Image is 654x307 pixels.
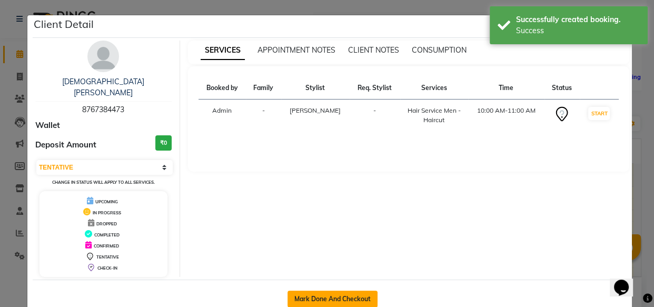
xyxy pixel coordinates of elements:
[34,16,94,32] h5: Client Detail
[350,77,400,100] th: Req. Stylist
[588,107,610,120] button: START
[95,199,118,204] span: UPCOMING
[96,221,117,226] span: DROPPED
[246,100,281,132] td: -
[155,135,172,151] h3: ₹0
[35,120,60,132] span: Wallet
[348,45,399,55] span: CLIENT NOTES
[246,77,281,100] th: Family
[412,45,467,55] span: CONSUMPTION
[199,77,246,100] th: Booked by
[52,180,155,185] small: Change in status will apply to all services.
[516,25,640,36] div: Success
[468,100,544,132] td: 10:00 AM-11:00 AM
[610,265,643,296] iframe: chat widget
[281,77,350,100] th: Stylist
[199,100,246,132] td: Admin
[97,265,117,271] span: CHECK-IN
[516,14,640,25] div: Successfully created booking.
[407,106,462,125] div: Hair Service Men - Haircut
[94,243,119,249] span: CONFIRMED
[87,41,119,72] img: avatar
[350,100,400,132] td: -
[94,232,120,237] span: COMPLETED
[93,210,121,215] span: IN PROGRESS
[62,77,144,97] a: [DEMOGRAPHIC_DATA][PERSON_NAME]
[201,41,245,60] span: SERVICES
[82,105,124,114] span: 8767384473
[400,77,468,100] th: Services
[35,139,96,151] span: Deposit Amount
[544,77,580,100] th: Status
[468,77,544,100] th: Time
[257,45,335,55] span: APPOINTMENT NOTES
[96,254,119,260] span: TENTATIVE
[290,106,341,114] span: [PERSON_NAME]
